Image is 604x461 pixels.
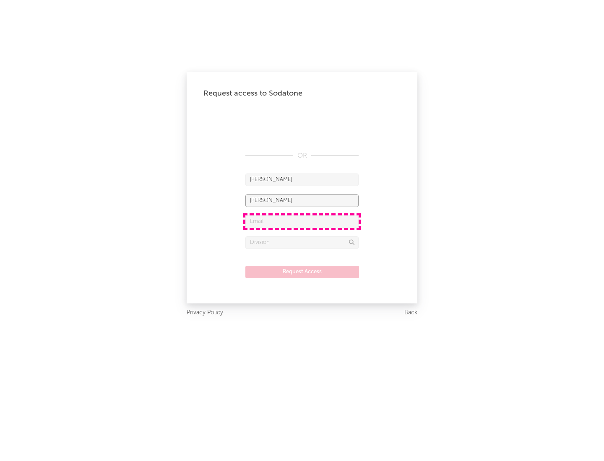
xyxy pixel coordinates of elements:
[203,88,401,98] div: Request access to Sodatone
[245,215,359,228] input: Email
[404,308,417,318] a: Back
[245,194,359,207] input: Last Name
[245,174,359,186] input: First Name
[245,266,359,278] button: Request Access
[245,151,359,161] div: OR
[245,236,359,249] input: Division
[187,308,223,318] a: Privacy Policy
